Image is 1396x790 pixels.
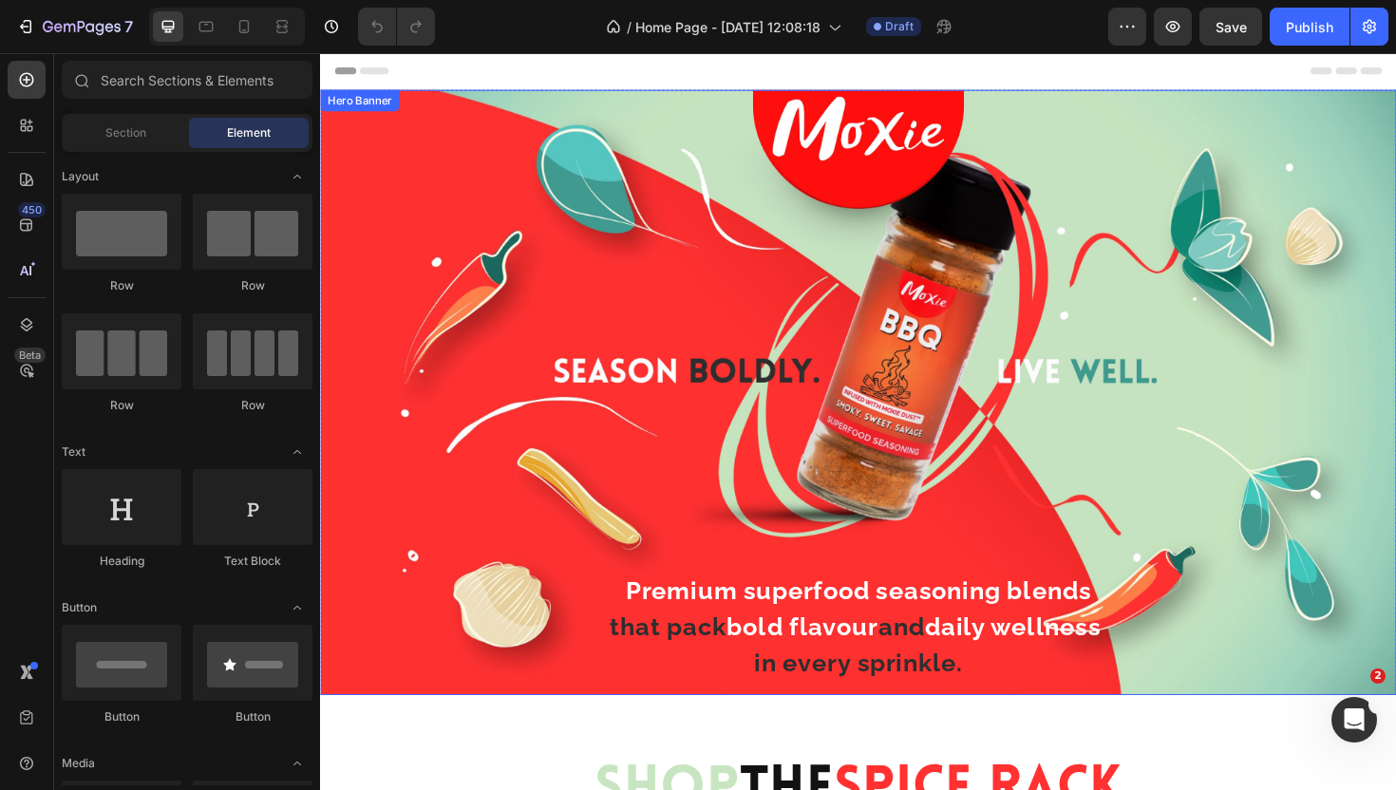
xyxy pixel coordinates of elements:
span: that pack [307,592,430,622]
span: Section [105,124,146,141]
span: and [591,592,640,622]
div: Button [193,708,312,725]
span: / [627,17,632,37]
span: Toggle open [282,592,312,623]
div: Button [62,708,181,725]
strong: bold [430,592,490,622]
span: Home Page - [DATE] 12:08:18 [635,17,821,37]
button: 7 [8,8,141,46]
div: Row [62,277,181,294]
span: Toggle open [282,748,312,779]
div: Beta [14,348,46,363]
strong: daily wellness [640,592,826,622]
button: Save [1199,8,1262,46]
div: Undo/Redo [358,8,435,46]
span: in every sprinkle. [459,631,680,661]
p: 7 [124,15,133,38]
span: Toggle open [282,437,312,467]
div: Row [193,277,312,294]
span: Button [62,599,97,616]
iframe: Intercom live chat [1331,697,1377,743]
span: Layout [62,168,99,185]
input: Search Sections & Elements [62,61,312,99]
div: Row [62,397,181,414]
div: Text Block [193,553,312,570]
span: Draft [885,18,914,35]
button: Publish [1270,8,1349,46]
span: Text [62,443,85,461]
div: Row [193,397,312,414]
div: Hero Banner [4,42,80,59]
strong: flavour [497,592,591,622]
div: Publish [1286,17,1333,37]
span: 2 [1370,668,1386,684]
span: Element [227,124,271,141]
span: Premium superfood seasoning blends [323,555,816,584]
div: Heading [62,553,181,570]
div: 450 [18,202,46,217]
span: Media [62,755,95,772]
iframe: Design area [320,53,1396,790]
span: Toggle open [282,161,312,192]
span: Save [1216,19,1247,35]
